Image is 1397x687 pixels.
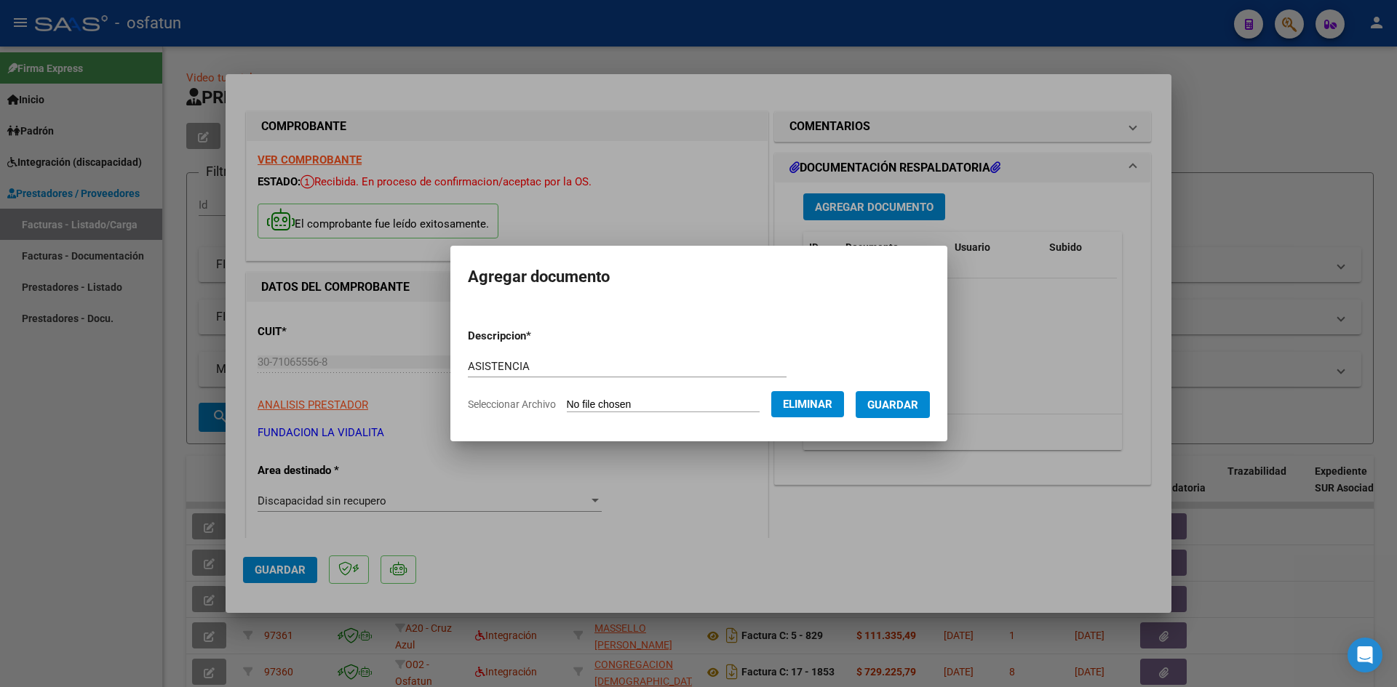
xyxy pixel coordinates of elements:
button: Eliminar [771,391,844,417]
div: Open Intercom Messenger [1348,638,1382,672]
button: Guardar [856,391,930,418]
span: Seleccionar Archivo [468,398,556,410]
h2: Agregar documento [468,263,930,291]
span: Guardar [867,398,918,411]
span: Eliminar [783,398,832,411]
p: Descripcion [468,328,607,345]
